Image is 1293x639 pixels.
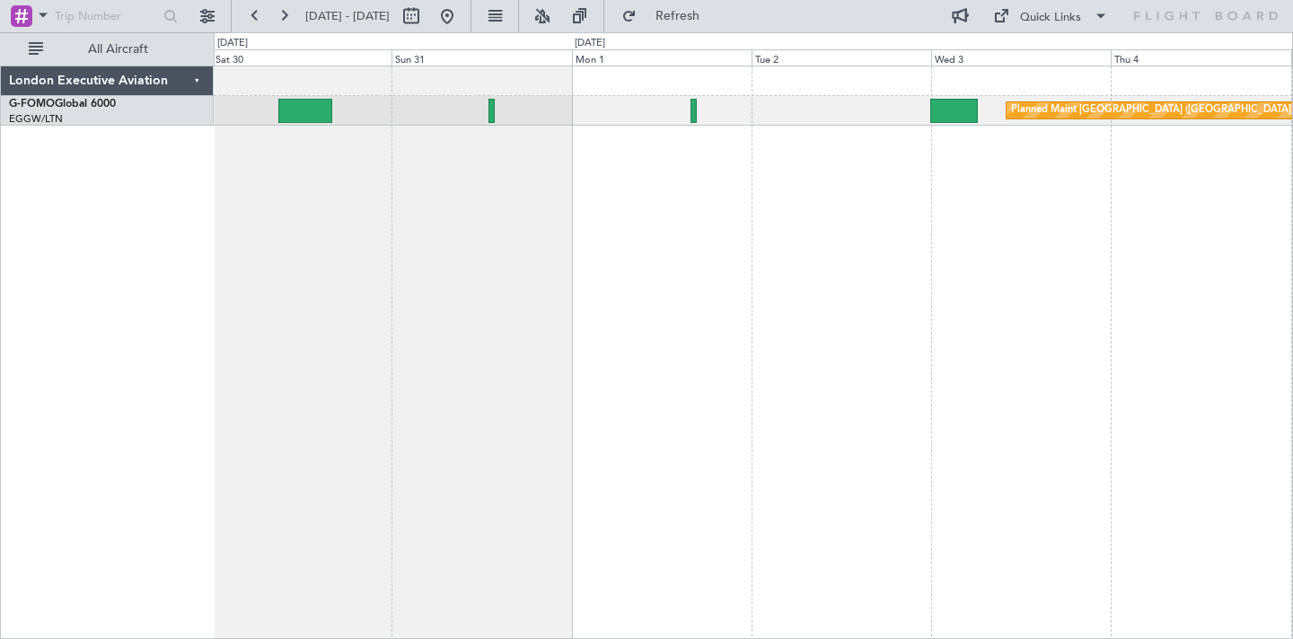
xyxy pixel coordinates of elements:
[391,49,571,66] div: Sun 31
[212,49,391,66] div: Sat 30
[1020,9,1081,27] div: Quick Links
[217,36,248,51] div: [DATE]
[572,49,752,66] div: Mon 1
[613,2,721,31] button: Refresh
[752,49,931,66] div: Tue 2
[9,112,63,126] a: EGGW/LTN
[1111,49,1290,66] div: Thu 4
[575,36,605,51] div: [DATE]
[984,2,1117,31] button: Quick Links
[640,10,716,22] span: Refresh
[47,43,189,56] span: All Aircraft
[9,99,116,109] a: G-FOMOGlobal 6000
[55,3,158,30] input: Trip Number
[9,99,55,109] span: G-FOMO
[305,8,390,24] span: [DATE] - [DATE]
[931,49,1111,66] div: Wed 3
[20,35,195,64] button: All Aircraft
